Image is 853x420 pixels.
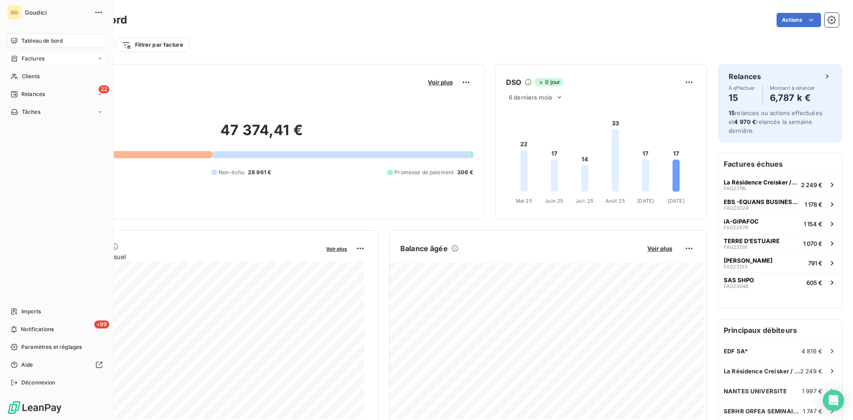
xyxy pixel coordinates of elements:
span: Relances [21,90,45,98]
span: EDF SA* [724,348,748,355]
span: Goudici [25,9,89,16]
span: 28 961 € [248,168,271,176]
tspan: Août 25 [606,198,625,204]
tspan: Juil. 25 [576,198,594,204]
span: 1 070 € [803,240,822,247]
span: Chiffre d'affaires mensuel [50,252,320,261]
h6: Factures échues [718,153,842,175]
span: 15 [729,109,735,116]
span: Voir plus [326,246,347,252]
a: Aide [7,358,106,372]
span: Montant à relancer [770,85,815,91]
button: Voir plus [323,244,350,252]
span: La Résidence Creisker / CRT Loire Littoral [724,368,800,375]
tspan: [DATE] [668,198,685,204]
span: Factures [22,55,44,63]
button: iA-GIPAFOCFA0229791 154 € [718,214,842,233]
span: EBS -EQUANS BUSINESS SUPPORT [724,198,801,205]
span: Promesse de paiement [395,168,454,176]
h4: 6,787 k € [770,91,815,105]
span: relances ou actions effectuées et relancés la semaine dernière. [729,109,822,134]
span: Tâches [22,108,40,116]
div: GO [7,5,21,20]
span: 2 249 € [801,181,822,188]
span: 1 747 € [803,408,822,415]
tspan: [DATE] [637,198,654,204]
h6: Relances [729,71,761,82]
span: Non-échu [219,168,244,176]
span: FA023116 [724,186,746,191]
span: 1 178 € [805,201,822,208]
span: SERHR ORFEA SEMINAIRES [724,408,803,415]
button: Actions [777,13,821,27]
button: La Résidence Creisker / CRT Loire LittoralFA0231162 249 € [718,175,842,194]
span: iA-GIPAFOC [724,218,759,225]
h4: 15 [729,91,755,105]
span: Aide [21,361,33,369]
span: 22 [99,85,109,93]
span: 1 997 € [802,388,822,395]
button: Voir plus [425,78,455,86]
h6: DSO [506,77,521,88]
span: Déconnexion [21,379,56,387]
span: 6 derniers mois [509,94,552,101]
span: FA022979 [724,225,748,230]
h6: Principaux débiteurs [718,320,842,341]
h2: 47 374,41 € [50,121,473,148]
span: TERRE D'ESTUAIRE [724,237,780,244]
span: 2 249 € [800,368,822,375]
button: [PERSON_NAME]FA023133791 € [718,253,842,272]
tspan: Mai 25 [516,198,532,204]
span: Notifications [21,325,54,333]
span: FA023136 [724,244,747,250]
div: Open Intercom Messenger [823,390,844,411]
span: À effectuer [729,85,755,91]
span: NANTES UNIVERSITE [724,388,787,395]
button: Filtrer par facture [116,38,189,52]
button: TERRE D'ESTUAIREFA0231361 070 € [718,233,842,253]
h6: Balance âgée [400,243,448,254]
span: Voir plus [428,79,453,86]
span: [PERSON_NAME] [724,257,773,264]
span: FA023133 [724,264,747,269]
span: Clients [22,72,40,80]
span: Tableau de bord [21,37,63,45]
span: 4 816 € [801,348,822,355]
span: 791 € [808,260,822,267]
img: Logo LeanPay [7,400,62,415]
span: FA023046 [724,284,749,289]
span: 306 € [457,168,473,176]
span: La Résidence Creisker / CRT Loire Littoral [724,179,797,186]
button: SAS SHPOFA023046605 € [718,272,842,292]
button: EBS -EQUANS BUSINESS SUPPORTFA0230241 178 € [718,194,842,214]
tspan: Juin 25 [545,198,563,204]
span: FA023024 [724,205,749,211]
button: Voir plus [645,244,675,252]
span: Paramètres et réglages [21,343,82,351]
span: SAS SHPO [724,276,754,284]
span: 4 970 € [734,118,756,125]
span: 0 jour [535,78,563,86]
span: +99 [94,320,109,328]
span: 1 154 € [804,220,822,228]
span: Imports [21,308,41,316]
span: Voir plus [647,245,672,252]
span: 605 € [806,279,822,286]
